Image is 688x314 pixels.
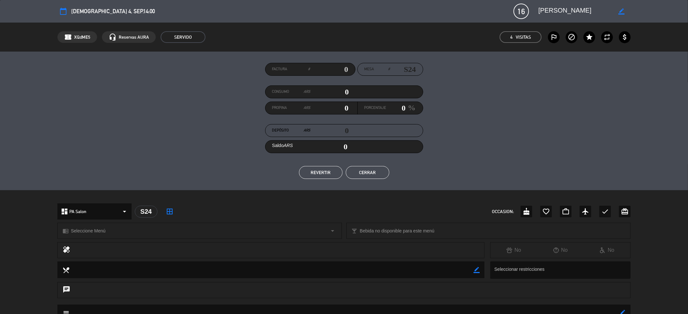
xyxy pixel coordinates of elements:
[601,208,609,215] i: check
[109,33,116,41] i: headset_mic
[562,208,570,215] i: work_outline
[352,228,358,234] i: local_bar
[568,33,575,41] i: block
[514,4,529,19] span: 16
[360,227,434,235] span: Bebida no disponible para este menú
[388,66,390,73] em: #
[618,8,624,15] i: border_color
[550,33,558,41] i: outlined_flag
[119,34,149,41] span: Reservas AURA
[474,267,480,273] i: border_color
[311,87,349,97] input: 0
[63,286,70,295] i: chat
[272,66,310,73] label: Factura
[59,7,67,15] i: calendar_today
[304,127,311,134] em: ARS
[272,105,311,111] label: Propina
[310,64,348,74] input: 0
[272,127,311,134] label: Depósito
[492,208,514,215] span: OCCASION:
[63,228,69,234] i: chrome_reader_mode
[329,227,337,235] i: arrow_drop_down
[621,208,629,215] i: card_giftcard
[63,246,70,255] i: healing
[537,246,583,254] div: No
[71,7,144,16] span: [DEMOGRAPHIC_DATA] 4, sep.
[491,246,537,254] div: No
[406,102,416,114] em: %
[121,208,128,215] i: arrow_drop_down
[510,34,513,41] span: 4
[603,33,611,41] i: repeat
[161,31,205,43] span: SERVIDO
[308,66,310,73] em: #
[64,33,72,41] span: confirmation_number
[310,103,349,113] input: 0
[523,208,530,215] i: cake
[166,208,174,215] i: border_all
[304,105,310,111] em: ARS
[346,166,389,179] button: Cerrar
[542,208,550,215] i: favorite_border
[582,208,589,215] i: airplanemode_active
[516,34,531,41] em: Visitas
[62,266,69,273] i: local_dining
[272,142,293,149] label: Saldo
[57,5,69,17] button: calendar_today
[585,33,593,41] i: star
[390,64,416,74] input: number
[135,206,157,218] div: S24
[364,66,374,73] span: Mesa
[386,103,406,113] input: 0
[272,89,311,95] label: Consumo
[364,105,386,111] label: Porcentaje
[621,33,629,41] i: attach_money
[69,208,86,215] span: PA Salon
[74,34,90,41] span: XQdME5
[299,166,343,179] button: REVERTIR
[61,208,68,215] i: dashboard
[284,143,293,148] em: ARS
[304,89,311,95] em: ARS
[143,7,155,16] span: 14:00
[71,227,105,235] span: Seleccione Menú
[584,246,630,254] div: No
